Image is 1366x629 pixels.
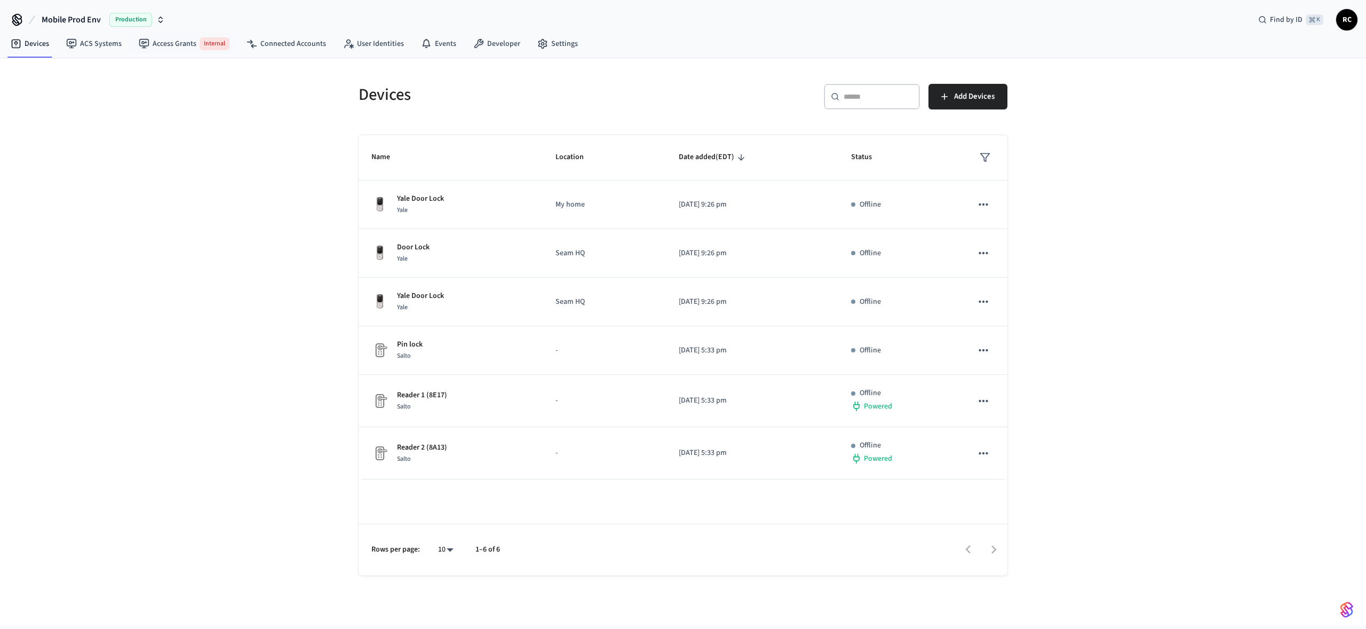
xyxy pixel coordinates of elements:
a: Settings [529,34,586,53]
p: [DATE] 9:26 pm [679,199,825,210]
button: Add Devices [928,84,1007,109]
img: SeamLogoGradient.69752ec5.svg [1340,601,1353,618]
span: ⌘ K [1306,14,1323,25]
p: [DATE] 5:33 pm [679,447,825,459]
p: - [555,345,653,356]
span: Powered [864,401,892,412]
a: Connected Accounts [238,34,335,53]
p: Yale Door Lock [397,290,444,302]
span: RC [1337,10,1356,29]
p: Offline [860,388,881,399]
p: Seam HQ [555,296,653,308]
span: Yale [397,254,408,263]
p: Reader 2 (8A13) [397,442,447,453]
span: Find by ID [1270,14,1303,25]
span: Mobile Prod Env [42,13,101,26]
span: Date added(EDT) [679,149,748,166]
img: Placeholder Lock Image [371,445,388,462]
div: 10 [433,542,458,557]
span: Salto [397,454,411,463]
p: Reader 1 (8E17) [397,390,447,401]
p: Door Lock [397,242,430,253]
span: Yale [397,206,408,215]
span: Yale [397,303,408,312]
p: 1–6 of 6 [475,544,500,555]
span: Internal [200,37,229,50]
span: Add Devices [954,90,995,104]
p: Offline [860,296,881,308]
p: [DATE] 9:26 pm [679,296,825,308]
p: Offline [860,440,881,451]
img: Placeholder Lock Image [371,342,388,359]
p: [DATE] 9:26 pm [679,248,825,259]
a: User Identities [335,34,412,53]
p: Rows per page: [371,544,420,555]
span: Production [109,13,152,27]
p: - [555,447,653,459]
h5: Devices [359,84,677,106]
p: Pin lock [397,339,423,350]
a: Devices [2,34,58,53]
img: Yale Assure Touchscreen Wifi Smart Lock, Satin Nickel, Front [371,196,388,213]
p: [DATE] 5:33 pm [679,345,825,356]
p: Offline [860,248,881,259]
a: ACS Systems [58,34,130,53]
p: [DATE] 5:33 pm [679,395,825,406]
p: Offline [860,199,881,210]
img: Yale Assure Touchscreen Wifi Smart Lock, Satin Nickel, Front [371,245,388,262]
span: Salto [397,402,411,411]
span: Salto [397,351,411,360]
p: - [555,395,653,406]
p: My home [555,199,653,210]
img: Yale Assure Touchscreen Wifi Smart Lock, Satin Nickel, Front [371,293,388,310]
table: sticky table [359,135,1007,479]
span: Powered [864,453,892,464]
a: Events [412,34,465,53]
p: Yale Door Lock [397,193,444,205]
a: Access GrantsInternal [130,33,238,54]
p: Seam HQ [555,248,653,259]
img: Placeholder Lock Image [371,392,388,410]
a: Developer [465,34,529,53]
span: Status [851,149,886,166]
button: RC [1336,9,1357,30]
span: Location [555,149,598,166]
div: Find by ID⌘ K [1250,10,1332,29]
p: Offline [860,345,881,356]
span: Name [371,149,404,166]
